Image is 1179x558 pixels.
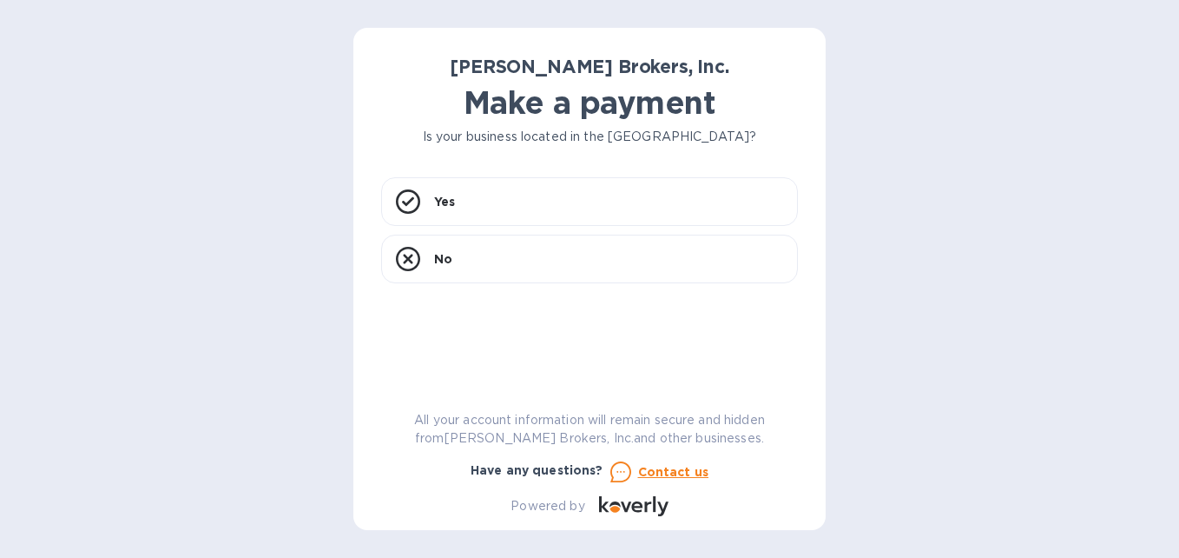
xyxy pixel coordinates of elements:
[638,465,709,479] u: Contact us
[510,497,584,515] p: Powered by
[450,56,728,77] b: [PERSON_NAME] Brokers, Inc.
[471,463,603,477] b: Have any questions?
[434,193,455,210] p: Yes
[381,411,798,448] p: All your account information will remain secure and hidden from [PERSON_NAME] Brokers, Inc. and o...
[434,250,452,268] p: No
[381,84,798,121] h1: Make a payment
[381,128,798,146] p: Is your business located in the [GEOGRAPHIC_DATA]?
